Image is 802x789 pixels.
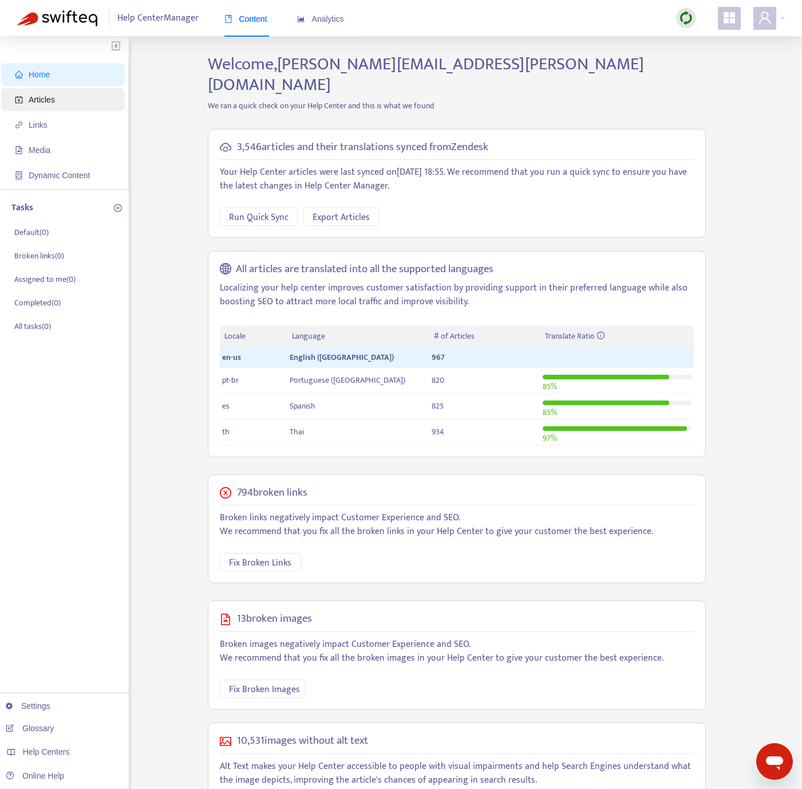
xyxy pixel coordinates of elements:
th: # of Articles [429,325,540,348]
span: 934 [432,425,444,438]
div: Translate Ratio [545,330,689,343]
span: Content [224,14,267,23]
h5: All articles are translated into all the supported languages [236,263,493,276]
button: Fix Broken Images [220,680,306,698]
span: Analytics [297,14,344,23]
span: Fix Broken Images [229,682,300,697]
p: Completed ( 0 ) [14,297,61,309]
span: area-chart [297,15,305,23]
iframe: Button to launch messaging window [756,743,793,780]
span: Welcome, [PERSON_NAME][EMAIL_ADDRESS][PERSON_NAME][DOMAIN_NAME] [208,50,644,99]
span: Thai [290,425,304,438]
span: Spanish [290,399,315,413]
p: Your Help Center articles were last synced on [DATE] 18:55 . We recommend that you run a quick sy... [220,166,694,193]
button: Run Quick Sync [220,207,298,226]
p: Default ( 0 ) [14,226,49,238]
span: Help Centers [23,747,70,756]
p: Broken links negatively impact Customer Experience and SEO. We recommend that you fix all the bro... [220,511,694,539]
p: Broken images negatively impact Customer Experience and SEO. We recommend that you fix all the br... [220,638,694,665]
th: Language [287,325,429,348]
span: Export Articles [313,210,370,225]
span: 85 % [543,406,557,419]
span: Links [29,120,48,129]
span: Home [29,70,50,79]
span: Help Center Manager [117,7,199,29]
a: Online Help [6,771,64,780]
p: Localizing your help center improves customer satisfaction by providing support in their preferre... [220,281,694,309]
a: Glossary [6,724,54,733]
p: Tasks [11,201,33,215]
img: sync.dc5367851b00ba804db3.png [679,11,693,25]
span: th [222,425,230,438]
span: picture [220,736,231,747]
span: Dynamic Content [29,171,90,180]
span: pt-br [222,374,239,387]
th: Locale [220,325,287,348]
a: Settings [6,701,50,711]
button: Export Articles [303,207,379,226]
img: Swifteq [17,10,97,26]
span: file-image [220,614,231,625]
span: user [758,11,772,25]
span: en-us [222,351,241,364]
span: global [220,263,231,276]
span: plus-circle [114,204,122,212]
span: appstore [722,11,736,25]
p: Assigned to me ( 0 ) [14,273,76,285]
span: cloud-sync [220,142,231,153]
span: 85 % [543,380,557,393]
span: 967 [432,351,445,364]
span: Articles [29,95,55,104]
span: container [15,171,23,179]
p: Broken links ( 0 ) [14,250,64,262]
span: 820 [432,374,444,387]
h5: 3,546 articles and their translations synced from Zendesk [237,141,488,154]
span: account-book [15,96,23,104]
span: Media [29,146,50,155]
span: 825 [432,399,444,413]
h5: 10,531 images without alt text [237,735,368,748]
h5: 794 broken links [237,486,307,500]
span: 97 % [543,431,557,445]
span: Run Quick Sync [229,210,289,225]
span: es [222,399,230,413]
button: Fix Broken Links [220,553,301,571]
span: link [15,121,23,129]
span: Fix Broken Links [229,556,291,570]
h5: 13 broken images [237,613,312,626]
p: We ran a quick check on your Help Center and this is what we found [199,100,714,112]
span: file-image [15,146,23,154]
span: book [224,15,232,23]
p: All tasks ( 0 ) [14,320,51,332]
span: English ([GEOGRAPHIC_DATA]) [290,351,394,364]
span: close-circle [220,487,231,498]
span: Portuguese ([GEOGRAPHIC_DATA]) [290,374,405,387]
p: Alt Text makes your Help Center accessible to people with visual impairments and help Search Engi... [220,760,694,787]
span: home [15,70,23,78]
